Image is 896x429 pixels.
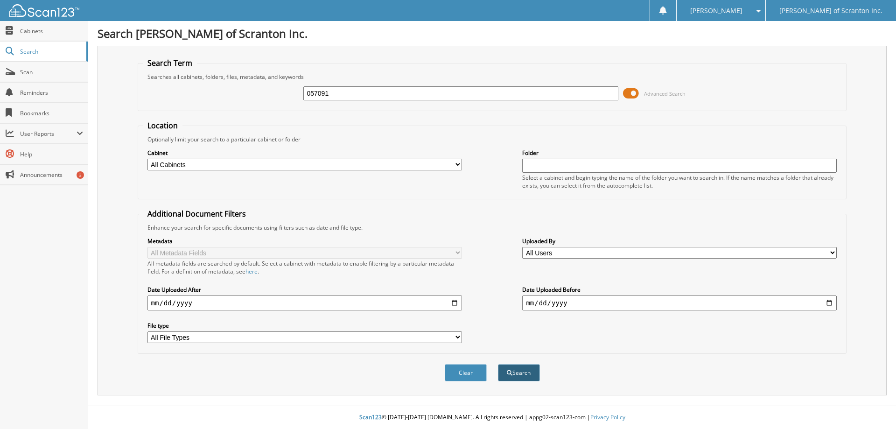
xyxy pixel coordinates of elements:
[20,68,83,76] span: Scan
[143,73,842,81] div: Searches all cabinets, folders, files, metadata, and keywords
[498,364,540,381] button: Search
[522,286,837,294] label: Date Uploaded Before
[20,27,83,35] span: Cabinets
[98,26,887,41] h1: Search [PERSON_NAME] of Scranton Inc.
[77,171,84,179] div: 3
[147,286,462,294] label: Date Uploaded After
[445,364,487,381] button: Clear
[143,58,197,68] legend: Search Term
[522,174,837,190] div: Select a cabinet and begin typing the name of the folder you want to search in. If the name match...
[20,171,83,179] span: Announcements
[147,322,462,330] label: File type
[359,413,382,421] span: Scan123
[143,224,842,232] div: Enhance your search for specific documents using filters such as date and file type.
[849,384,896,429] iframe: Chat Widget
[20,48,82,56] span: Search
[245,267,258,275] a: here
[147,295,462,310] input: start
[644,90,686,97] span: Advanced Search
[20,89,83,97] span: Reminders
[690,8,742,14] span: [PERSON_NAME]
[9,4,79,17] img: scan123-logo-white.svg
[147,149,462,157] label: Cabinet
[143,135,842,143] div: Optionally limit your search to a particular cabinet or folder
[522,149,837,157] label: Folder
[143,209,251,219] legend: Additional Document Filters
[522,237,837,245] label: Uploaded By
[20,109,83,117] span: Bookmarks
[20,150,83,158] span: Help
[779,8,882,14] span: [PERSON_NAME] of Scranton Inc.
[147,237,462,245] label: Metadata
[147,260,462,275] div: All metadata fields are searched by default. Select a cabinet with metadata to enable filtering b...
[88,406,896,429] div: © [DATE]-[DATE] [DOMAIN_NAME]. All rights reserved | appg02-scan123-com |
[522,295,837,310] input: end
[20,130,77,138] span: User Reports
[590,413,625,421] a: Privacy Policy
[143,120,182,131] legend: Location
